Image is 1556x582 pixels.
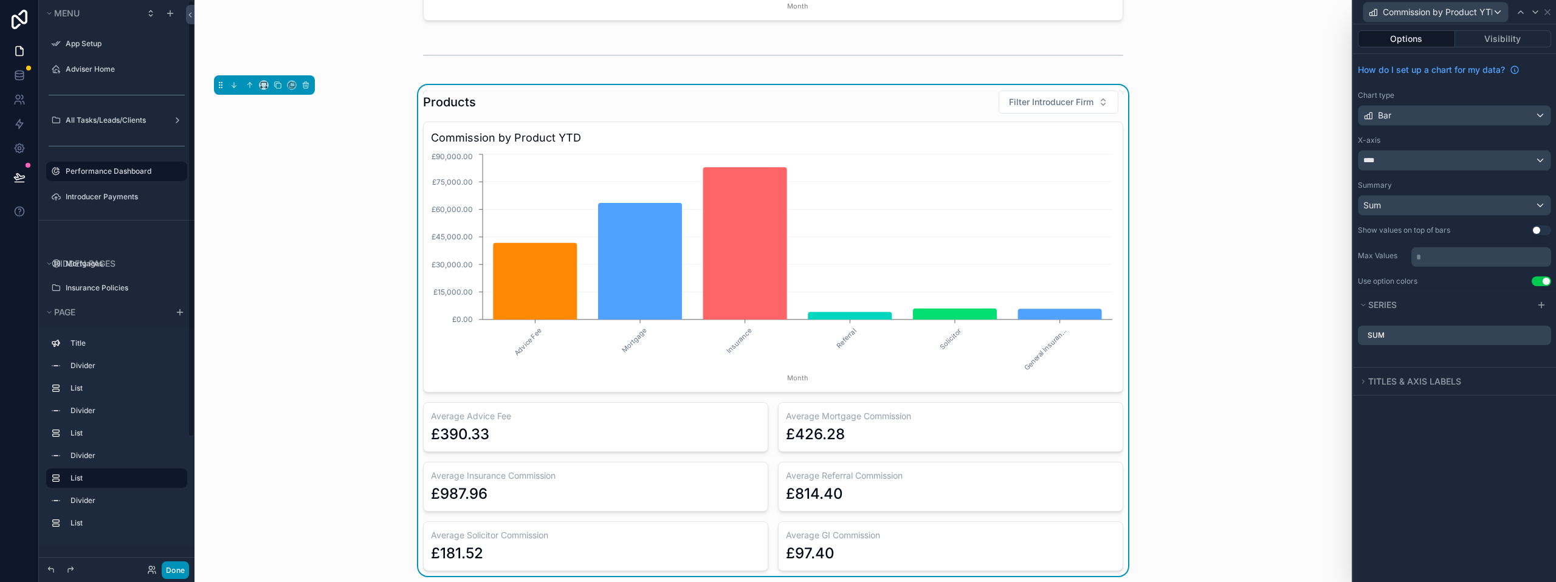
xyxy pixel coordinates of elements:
label: X-axis [1358,135,1380,145]
div: £181.52 [431,544,483,563]
label: Divider [71,496,177,505]
text: Solicitor [938,326,963,351]
tspan: £90,000.00 [432,152,473,161]
button: Page [44,304,168,321]
h1: Products [423,94,476,111]
h3: Average Referral Commission [786,470,1115,482]
label: Max Values [1358,251,1406,261]
div: Use option colors [1358,276,1417,286]
div: chart [431,151,1115,385]
label: List [71,518,177,528]
div: £814.40 [786,484,843,504]
label: Divider [71,361,177,371]
span: Page [54,307,75,317]
a: How do I set up a chart for my data? [1358,64,1520,76]
label: Performance Dashboard [66,166,180,176]
label: Summary [1358,180,1392,190]
tspan: £0.00 [452,315,473,324]
button: Commission by Product YTD [1363,2,1509,22]
label: App Setup [66,39,180,49]
label: List [71,383,177,393]
div: Show values on top of bars [1358,225,1450,235]
label: All Tasks/Leads/Clients [66,115,163,125]
label: List [71,428,177,438]
label: List [71,473,177,483]
tspan: Month [787,374,808,382]
button: Select Button [999,91,1118,114]
span: Menu [54,8,80,18]
h3: Average Solicitor Commission [431,529,760,541]
span: Filter Introducer Firm [1009,96,1093,108]
span: Titles & Axis labels [1368,376,1461,386]
label: Insurance Policies [66,283,180,293]
label: Adviser Home [66,64,180,74]
button: Series [1358,296,1529,313]
button: Hidden pages [44,255,182,272]
tspan: £75,000.00 [432,177,473,187]
h3: Average GI Commission [786,529,1115,541]
tspan: £60,000.00 [432,205,473,214]
button: Done [162,561,189,579]
h3: Average Advice Fee [431,410,760,422]
button: Options [1358,30,1455,47]
label: Sum [1368,330,1385,340]
text: Insurance [725,326,753,355]
label: Title [71,338,177,348]
tspan: £45,000.00 [432,232,473,241]
span: Bar [1378,109,1391,122]
span: Commission by Product YTD [1383,6,1492,18]
span: How do I set up a chart for my data? [1358,64,1505,76]
label: Divider [71,451,177,460]
div: scrollable content [39,328,194,545]
div: £987.96 [431,484,487,504]
text: Mortgage [621,326,649,354]
text: Referral [835,326,858,349]
tspan: £15,000.00 [433,287,473,296]
label: Introducer Payments [66,192,180,202]
div: £426.28 [786,425,845,444]
button: Menu [44,5,139,22]
div: £97.40 [786,544,835,563]
div: scrollable content [1411,245,1551,267]
span: Sum [1363,199,1381,211]
button: Bar [1358,105,1551,126]
label: Mortgages [66,259,180,269]
tspan: £30,000.00 [432,260,473,269]
button: Titles & Axis labels [1358,373,1544,390]
label: Divider [71,406,177,416]
span: Series [1368,300,1397,310]
h3: Average Insurance Commission [431,470,760,482]
h3: Average Mortgage Commission [786,410,1115,422]
h3: Commission by Product YTD [431,129,1115,146]
button: Sum [1358,195,1551,216]
label: Chart type [1358,91,1394,100]
div: £390.33 [431,425,489,444]
button: Visibility [1455,30,1552,47]
text: Advice Fee [512,326,543,357]
text: General Insuran... [1022,326,1068,372]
